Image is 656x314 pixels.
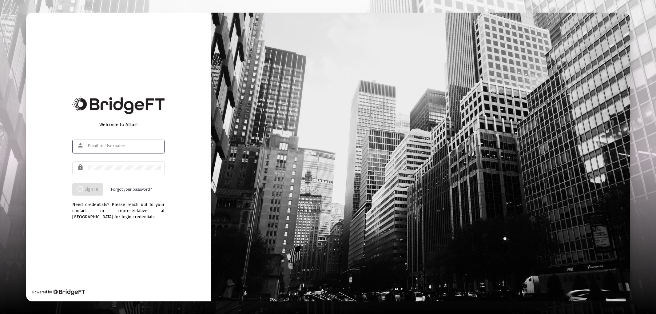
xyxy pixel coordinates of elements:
[72,196,165,220] div: Need credentials? Please reach out to your contact or representative at [GEOGRAPHIC_DATA] for log...
[111,186,152,193] a: Forgot your password?
[53,289,85,295] img: Bridge Financial Technology Logo
[72,97,165,114] img: Bridge Financial Technology Logo
[72,121,165,128] div: Welcome to Atlas!
[77,164,85,171] mat-icon: lock
[32,289,85,295] div: Powered by
[77,187,98,192] span: Sign In
[88,144,161,149] input: Email or Username
[77,142,85,149] mat-icon: person
[72,183,103,196] button: Sign In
